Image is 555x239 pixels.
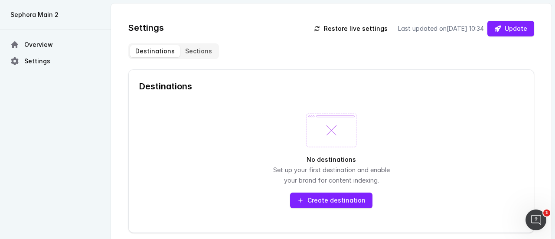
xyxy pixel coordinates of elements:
[7,53,104,69] a: Settings
[487,21,534,36] button: Update
[307,21,395,36] button: Restore live settings
[7,7,104,23] button: Sephora Main 2
[128,21,164,36] h1: Settings
[139,80,331,92] h2: Destinations
[290,193,372,208] button: Create destination
[526,210,546,230] iframe: Intercom live chat
[307,156,356,163] strong: No destinations
[130,45,180,57] button: Destinations
[180,45,217,57] button: Sections
[543,210,550,216] span: 1
[398,21,484,36] div: Last updated on [DATE] 10:34
[7,37,104,52] a: Overview
[273,165,390,186] div: Set up your first destination and enable your brand for content indexing.
[306,113,357,147] img: No destinations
